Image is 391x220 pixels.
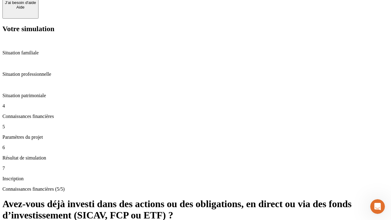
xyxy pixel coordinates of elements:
p: Connaissances financières [2,114,389,119]
p: 4 [2,103,389,109]
p: Situation professionnelle [2,71,389,77]
p: 5 [2,124,389,130]
h2: Votre simulation [2,25,389,33]
p: Situation familiale [2,50,389,56]
p: 6 [2,145,389,150]
iframe: Intercom live chat [370,199,385,214]
p: Situation patrimoniale [2,93,389,98]
p: Résultat de simulation [2,155,389,161]
div: J’ai besoin d'aide [5,0,36,5]
p: Inscription [2,176,389,182]
p: Connaissances financières (5/5) [2,186,389,192]
div: Aide [5,5,36,9]
p: Paramètres du projet [2,134,389,140]
p: 7 [2,166,389,171]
